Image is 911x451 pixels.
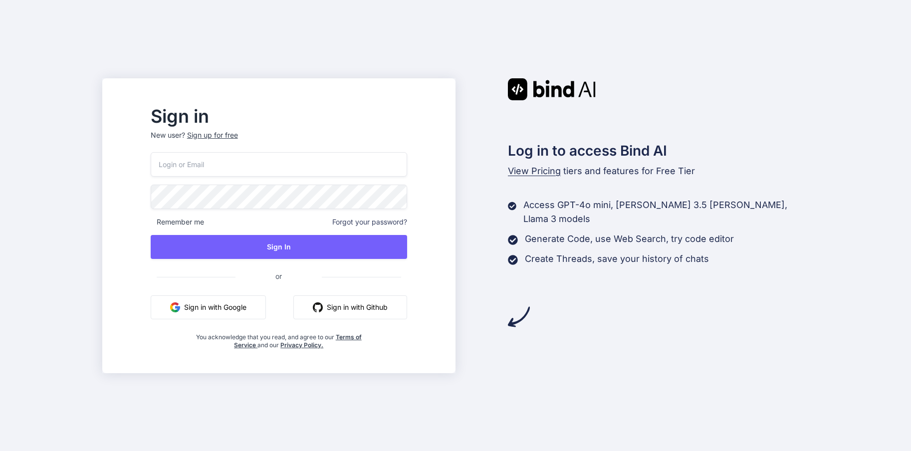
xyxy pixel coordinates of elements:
button: Sign in with Github [293,295,407,319]
img: github [313,302,323,312]
p: Generate Code, use Web Search, try code editor [525,232,734,246]
p: Access GPT-4o mini, [PERSON_NAME] 3.5 [PERSON_NAME], Llama 3 models [523,198,809,226]
div: You acknowledge that you read, and agree to our and our [193,327,364,349]
span: Remember me [151,217,204,227]
p: Create Threads, save your history of chats [525,252,709,266]
span: Forgot your password? [332,217,407,227]
a: Terms of Service [234,333,362,349]
button: Sign In [151,235,407,259]
img: google [170,302,180,312]
img: Bind AI logo [508,78,596,100]
button: Sign in with Google [151,295,266,319]
span: View Pricing [508,166,561,176]
p: tiers and features for Free Tier [508,164,809,178]
h2: Log in to access Bind AI [508,140,809,161]
span: or [235,264,322,288]
a: Privacy Policy. [280,341,323,349]
h2: Sign in [151,108,407,124]
p: New user? [151,130,407,152]
img: arrow [508,306,530,328]
div: Sign up for free [187,130,238,140]
input: Login or Email [151,152,407,177]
